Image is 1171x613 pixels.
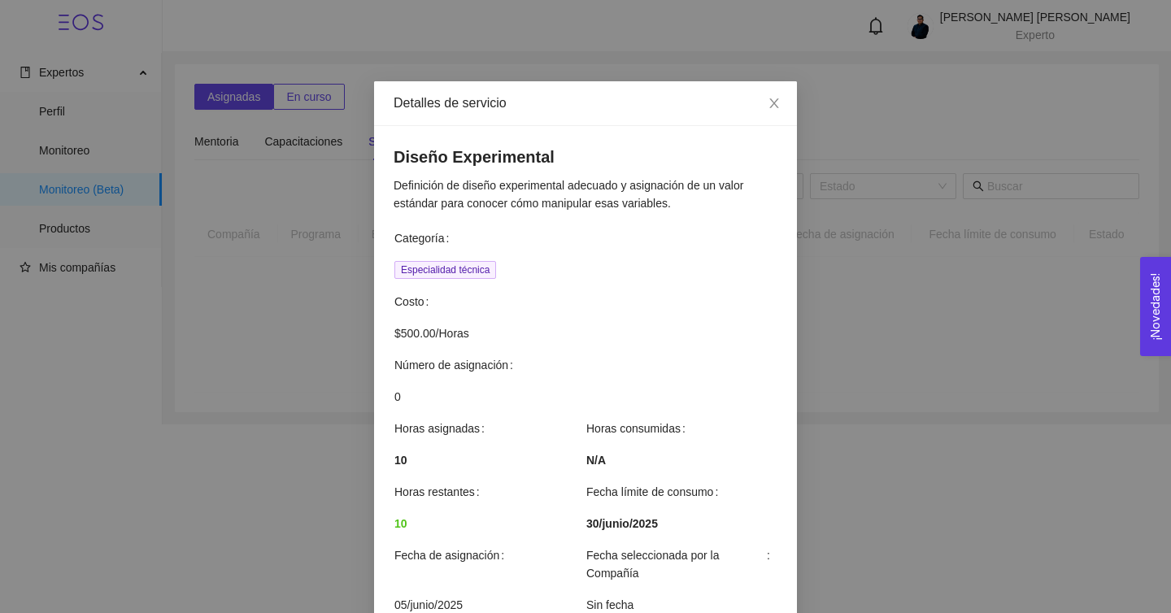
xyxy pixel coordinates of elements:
[394,454,407,467] strong: 10
[394,324,777,342] span: $500.00 / Horas
[394,420,491,437] span: Horas asignadas
[394,146,777,168] h4: Diseño Experimental
[394,229,455,247] span: Categoría
[394,261,496,279] span: Especialidad técnica
[394,94,777,112] div: Detalles de servicio
[768,97,781,110] span: close
[751,81,797,127] button: Close
[394,388,777,406] span: 0
[586,515,658,533] span: 30/junio/2025
[394,293,435,311] span: Costo
[394,517,407,530] strong: 10
[586,454,606,467] strong: N/A
[586,483,725,501] span: Fecha límite de consumo
[1140,257,1171,356] button: Open Feedback Widget
[394,176,777,212] p: Definición de diseño experimental adecuado y asignación de un valor estándar para conocer cómo ma...
[394,546,511,564] span: Fecha de asignación
[394,356,520,374] span: Número de asignación
[394,483,486,501] span: Horas restantes
[586,420,692,437] span: Horas consumidas
[586,546,777,582] span: Fecha seleccionada por la Compañía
